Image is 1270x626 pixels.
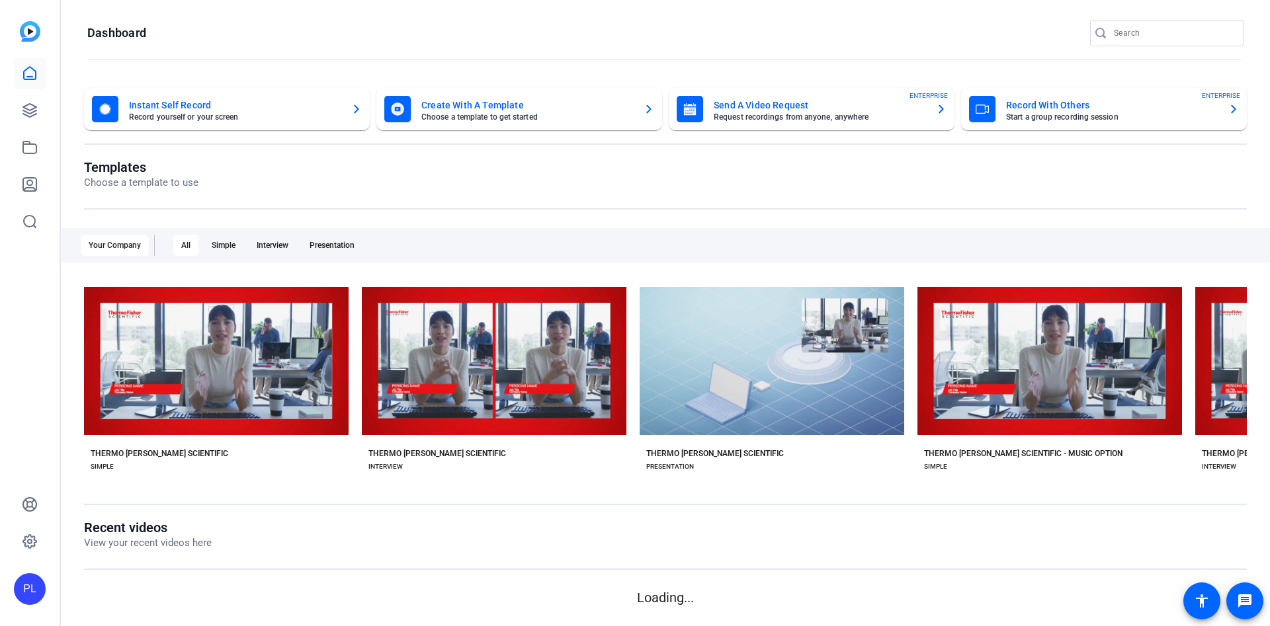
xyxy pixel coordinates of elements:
div: INTERVIEW [1202,461,1236,472]
span: ENTERPRISE [1202,91,1240,100]
div: THERMO [PERSON_NAME] SCIENTIFIC [646,448,784,459]
div: THERMO [PERSON_NAME] SCIENTIFIC [368,448,506,459]
div: SIMPLE [91,461,114,472]
h1: Dashboard [87,25,146,41]
button: Instant Self RecordRecord yourself or your screen [84,88,370,130]
div: Interview [249,235,296,256]
mat-card-subtitle: Start a group recording session [1006,113,1218,121]
p: Loading... [84,588,1247,607]
mat-card-title: Instant Self Record [129,97,341,113]
mat-card-subtitle: Record yourself or your screen [129,113,341,121]
button: Create With A TemplateChoose a template to get started [376,88,662,130]
div: Your Company [81,235,149,256]
div: Simple [204,235,243,256]
mat-card-subtitle: Request recordings from anyone, anywhere [714,113,925,121]
p: View your recent videos here [84,535,212,551]
mat-card-title: Create With A Template [421,97,633,113]
button: Record With OthersStart a group recording sessionENTERPRISE [961,88,1247,130]
div: THERMO [PERSON_NAME] SCIENTIFIC - MUSIC OPTION [924,448,1122,459]
div: PL [14,573,46,605]
mat-card-title: Record With Others [1006,97,1218,113]
div: Presentation [302,235,362,256]
div: SIMPLE [924,461,947,472]
span: ENTERPRISE [910,91,948,100]
button: Send A Video RequestRequest recordings from anyone, anywhereENTERPRISE [669,88,954,130]
div: All [173,235,198,256]
h1: Templates [84,159,198,175]
input: Search [1114,25,1233,41]
div: PRESENTATION [646,461,694,472]
h1: Recent videos [84,520,212,535]
mat-icon: accessibility [1194,593,1210,609]
mat-card-subtitle: Choose a template to get started [421,113,633,121]
div: THERMO [PERSON_NAME] SCIENTIFIC [91,448,228,459]
p: Choose a template to use [84,175,198,190]
mat-icon: message [1237,593,1253,609]
img: blue-gradient.svg [20,21,40,42]
mat-card-title: Send A Video Request [714,97,925,113]
div: INTERVIEW [368,461,403,472]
